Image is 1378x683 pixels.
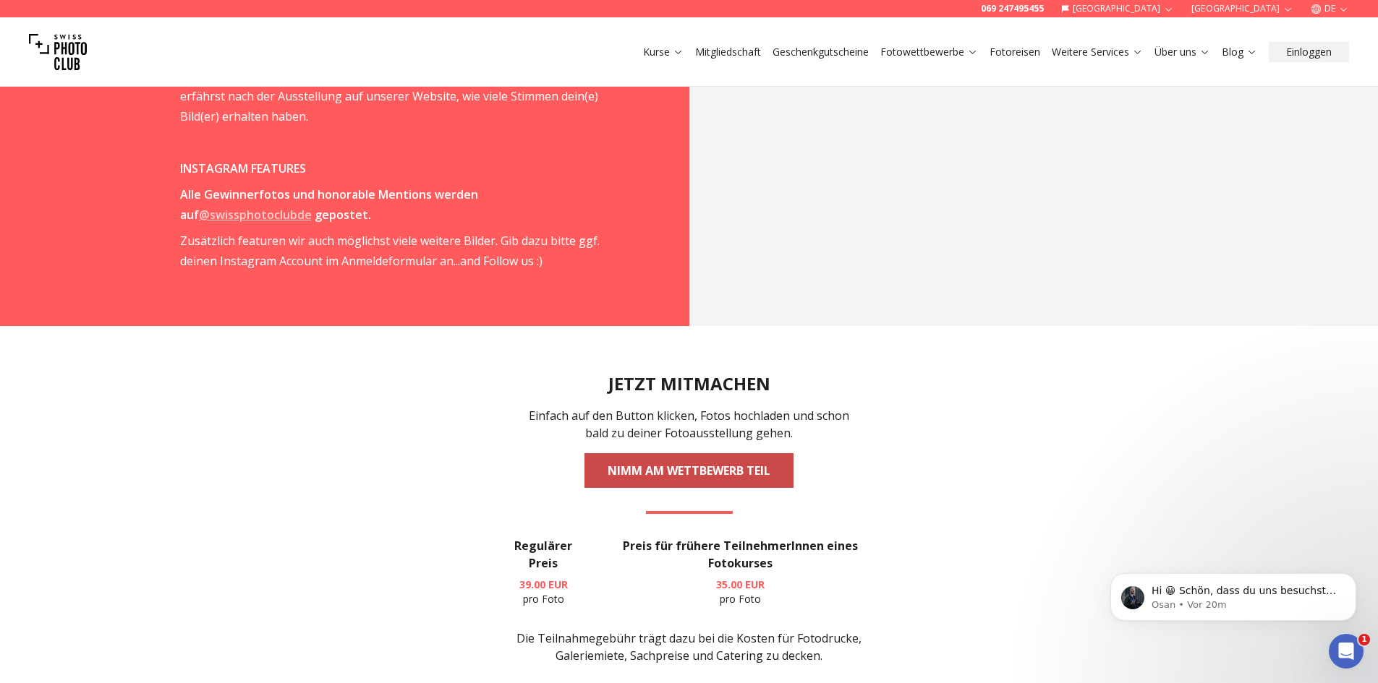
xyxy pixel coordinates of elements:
[689,42,767,62] button: Mitgliedschaft
[637,42,689,62] button: Kurse
[1269,42,1349,62] button: Einloggen
[29,23,87,81] img: Swiss photo club
[1052,45,1143,59] a: Weitere Services
[1222,45,1257,59] a: Blog
[875,42,984,62] button: Fotowettbewerbe
[606,577,874,606] p: pro Foto
[984,42,1046,62] button: Fotoreisen
[767,42,875,62] button: Geschenkgutscheine
[527,407,851,442] p: Einfach auf den Button klicken, Fotos hochladen und schon bald zu deiner Fotoausstellung gehen.
[584,453,794,488] a: NIMM AM WETTBEWERB TEIL
[180,68,598,124] span: Schafft es dein Bild in die Top 100 Liste der meist gewählten Bilder? Du erfährst nach der Ausste...
[695,45,761,59] a: Mitgliedschaft
[1329,634,1364,669] iframe: Intercom live chat
[199,207,312,223] a: @swissphotoclubde
[608,372,770,395] h2: JETZT MITMACHEN
[504,630,875,664] p: Die Teilnahmegebühr trägt dazu bei die Kosten für Fotodrucke, Galeriemiete, Sachpreise und Cateri...
[504,577,584,606] p: pro Foto
[773,45,869,59] a: Geschenkgutscheine
[1154,45,1210,59] a: Über uns
[606,537,874,572] h3: Preis für frühere TeilnehmerInnen eines Fotokurses
[180,233,600,269] span: Zusätzlich featuren wir auch möglichst viele weitere Bilder. Gib dazu bitte ggf. deinen Instagram...
[504,537,584,572] h3: Regulärer Preis
[548,577,568,591] span: EUR
[1046,42,1149,62] button: Weitere Services
[315,207,371,223] strong: gepostet.
[1358,634,1370,645] span: 1
[1216,42,1263,62] button: Blog
[180,186,478,223] strong: Alle Gewinnerfotos und honorable Mentions werden auf
[990,45,1040,59] a: Fotoreisen
[716,577,765,591] b: 35.00 EUR
[519,577,545,591] span: 39.00
[981,3,1044,14] a: 069 247495455
[1089,543,1378,644] iframe: Intercom notifications Nachricht
[880,45,978,59] a: Fotowettbewerbe
[643,45,684,59] a: Kurse
[1149,42,1216,62] button: Über uns
[180,160,306,176] strong: INSTAGRAM FEATURES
